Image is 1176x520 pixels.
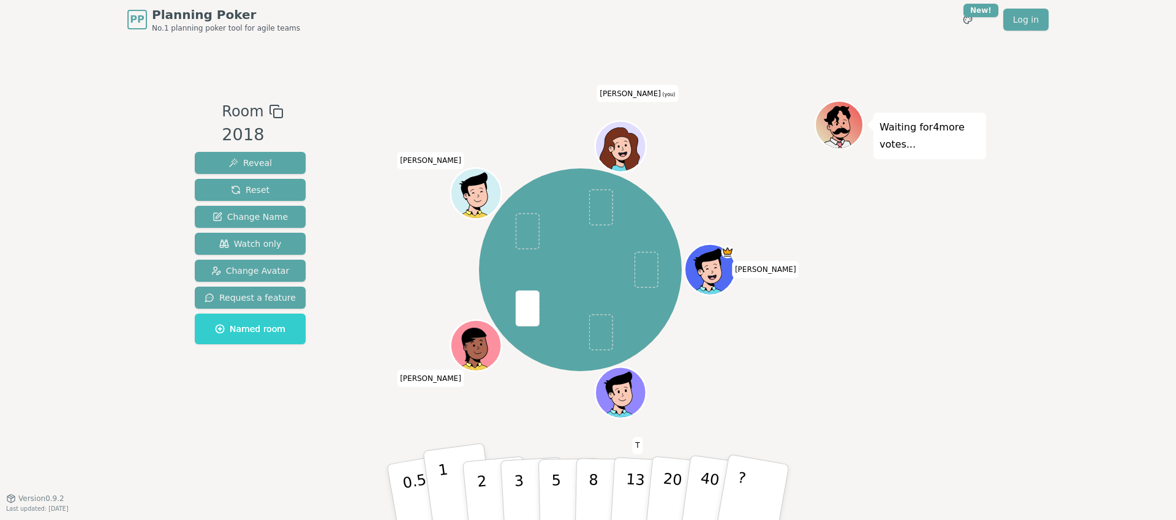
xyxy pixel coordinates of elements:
span: Gary is the host [721,246,734,258]
span: Named room [215,323,285,335]
span: Change Avatar [211,265,290,277]
button: Change Avatar [195,260,306,282]
button: Request a feature [195,287,306,309]
div: 2018 [222,122,283,148]
button: Named room [195,314,306,344]
span: Click to change your name [597,85,678,102]
a: Log in [1003,9,1049,31]
span: Request a feature [205,292,296,304]
span: Reset [231,184,269,196]
button: Reveal [195,152,306,174]
button: Watch only [195,233,306,255]
button: New! [957,9,979,31]
span: Version 0.9.2 [18,494,64,503]
span: Click to change your name [397,370,464,387]
button: Version0.9.2 [6,494,64,503]
span: (you) [661,92,676,97]
span: Change Name [213,211,288,223]
span: PP [130,12,144,27]
span: Planning Poker [152,6,300,23]
a: PPPlanning PokerNo.1 planning poker tool for agile teams [127,6,300,33]
div: New! [963,4,998,17]
span: Click to change your name [732,261,799,278]
span: No.1 planning poker tool for agile teams [152,23,300,33]
button: Reset [195,179,306,201]
span: Watch only [219,238,282,250]
span: Reveal [228,157,272,169]
button: Click to change your avatar [597,122,644,170]
span: Last updated: [DATE] [6,505,69,512]
span: Room [222,100,263,122]
span: Click to change your name [632,437,643,454]
span: Click to change your name [397,153,464,170]
p: Waiting for 4 more votes... [880,119,980,153]
button: Change Name [195,206,306,228]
